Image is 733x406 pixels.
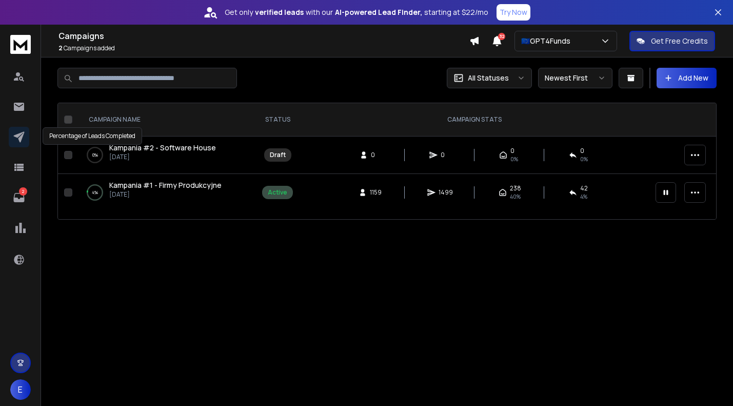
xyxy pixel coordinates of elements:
p: All Statuses [468,73,509,83]
a: Kampania #1 - Firmy Produkcyjne [109,180,222,190]
p: [DATE] [109,153,216,161]
span: 4 % [580,192,587,201]
th: CAMPAIGN NAME [76,103,256,137]
th: CAMPAIGN STATS [299,103,649,137]
strong: verified leads [255,7,304,17]
button: E [10,379,31,400]
button: Try Now [497,4,530,21]
h1: Campaigns [58,30,469,42]
p: 2 [19,187,27,196]
td: 0%Kampania #2 - Software House[DATE] [76,137,256,174]
span: 32 [498,33,505,40]
span: 40 % [510,192,521,201]
p: Campaigns added [58,44,469,52]
td: 4%Kampania #1 - Firmy Produkcyjne[DATE] [76,174,256,211]
span: 0% [510,155,518,163]
p: 4 % [92,187,98,198]
button: Newest First [538,68,612,88]
strong: AI-powered Lead Finder, [335,7,422,17]
a: 2 [9,187,29,208]
a: Kampania #2 - Software House [109,143,216,153]
span: 0% [580,155,588,163]
span: 1159 [370,188,382,197]
button: Get Free Credits [629,31,715,51]
span: Kampania #2 - Software House [109,143,216,152]
span: 0 [371,151,381,159]
p: Get only with our starting at $22/mo [225,7,488,17]
p: 0 % [92,150,98,160]
div: Percentage of Leads Completed [43,127,142,145]
span: 0 [441,151,451,159]
span: 2 [58,44,63,52]
span: 0 [510,147,514,155]
img: logo [10,35,31,54]
div: Active [268,188,287,197]
p: Try Now [500,7,527,17]
button: Add New [657,68,717,88]
span: 42 [580,184,588,192]
div: Draft [270,151,286,159]
p: 🇪🇺GPT4Funds [521,36,574,46]
th: STATUS [256,103,299,137]
p: Get Free Credits [651,36,708,46]
span: 1499 [439,188,453,197]
span: 238 [510,184,521,192]
p: [DATE] [109,190,222,199]
span: 0 [580,147,584,155]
